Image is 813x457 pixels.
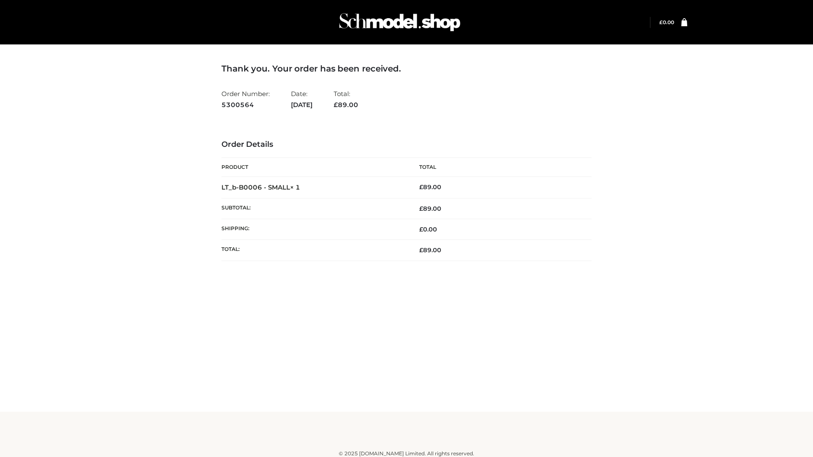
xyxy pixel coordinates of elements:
h3: Order Details [221,140,592,149]
img: Schmodel Admin 964 [336,6,463,39]
li: Total: [334,86,358,112]
span: 89.00 [334,101,358,109]
bdi: 0.00 [659,19,674,25]
h3: Thank you. Your order has been received. [221,63,592,74]
bdi: 0.00 [419,226,437,233]
span: £ [419,226,423,233]
bdi: 89.00 [419,183,441,191]
span: £ [419,246,423,254]
th: Total [406,158,592,177]
span: £ [419,205,423,212]
li: Order Number: [221,86,270,112]
th: Product [221,158,406,177]
span: £ [419,183,423,191]
span: 89.00 [419,246,441,254]
strong: × 1 [290,183,300,191]
span: £ [334,101,338,109]
strong: LT_b-B0006 - SMALL [221,183,300,191]
strong: 5300564 [221,99,270,110]
th: Shipping: [221,219,406,240]
span: £ [659,19,663,25]
a: £0.00 [659,19,674,25]
th: Subtotal: [221,198,406,219]
strong: [DATE] [291,99,312,110]
th: Total: [221,240,406,261]
li: Date: [291,86,312,112]
span: 89.00 [419,205,441,212]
